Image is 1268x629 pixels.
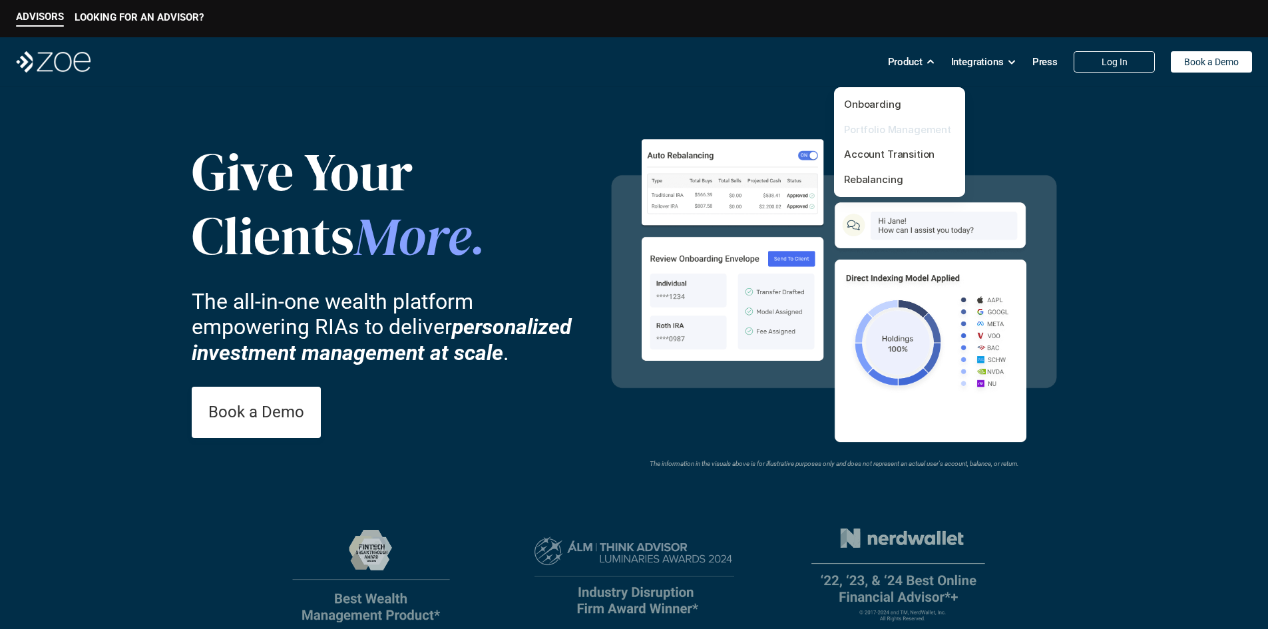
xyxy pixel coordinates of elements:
[844,148,935,160] a: Account Transition
[192,140,499,204] p: Give Your
[844,123,951,136] a: Portfolio Management
[888,52,923,72] p: Product
[192,289,591,365] p: The all-in-one wealth platform empowering RIAs to deliver .
[75,11,204,23] p: LOOKING FOR AN ADVISOR?
[354,199,471,272] span: More
[844,173,903,186] a: Rebalancing
[1032,52,1058,72] p: Press
[192,314,576,365] strong: personalized investment management at scale
[1102,57,1128,68] p: Log In
[1171,51,1252,73] a: Book a Demo
[844,98,901,110] a: Onboarding
[16,11,64,23] p: ADVISORS
[1032,49,1058,75] a: Press
[471,204,485,270] span: .
[192,199,354,272] span: Clients
[951,52,1004,72] p: Integrations
[1184,57,1239,68] p: Book a Demo
[208,403,304,422] p: Book a Demo
[1074,51,1155,73] a: Log In
[649,460,1018,467] em: The information in the visuals above is for illustrative purposes only and does not represent an ...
